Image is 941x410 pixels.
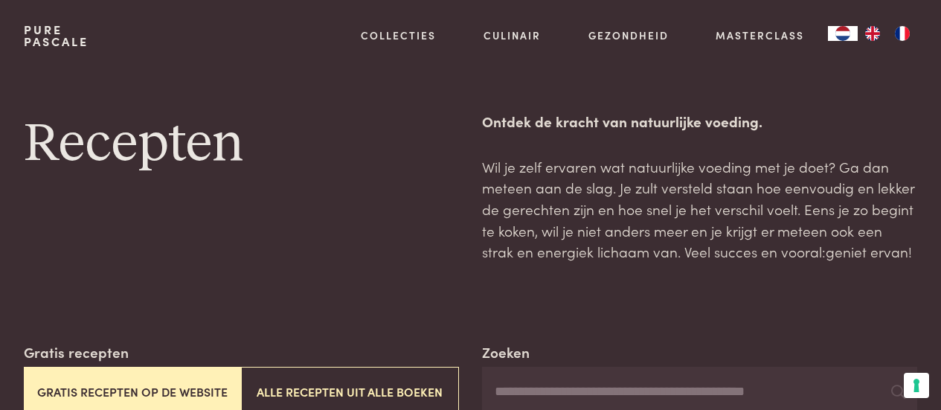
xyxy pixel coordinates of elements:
a: NL [828,26,858,41]
a: Masterclass [716,28,804,43]
label: Zoeken [482,342,530,363]
a: Collecties [361,28,436,43]
a: EN [858,26,887,41]
a: FR [887,26,917,41]
strong: Ontdek de kracht van natuurlijke voeding. [482,111,762,131]
a: Culinair [484,28,541,43]
h1: Recepten [24,111,459,178]
div: Language [828,26,858,41]
ul: Language list [858,26,917,41]
a: Gezondheid [588,28,669,43]
label: Gratis recepten [24,342,129,363]
aside: Language selected: Nederlands [828,26,917,41]
a: PurePascale [24,24,89,48]
p: Wil je zelf ervaren wat natuurlijke voeding met je doet? Ga dan meteen aan de slag. Je zult verst... [482,156,917,263]
button: Uw voorkeuren voor toestemming voor trackingtechnologieën [904,373,929,398]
